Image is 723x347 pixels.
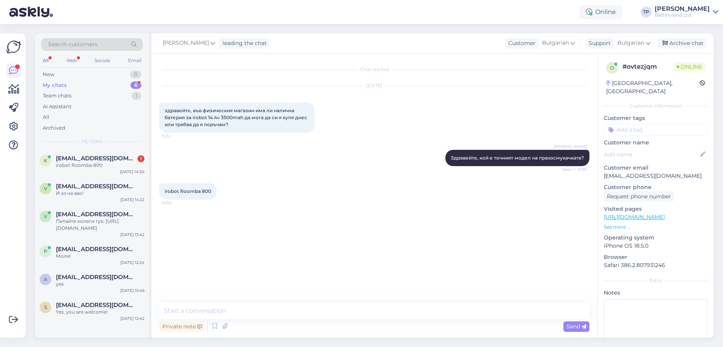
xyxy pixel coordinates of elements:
[604,234,707,242] p: Operating system
[44,304,47,310] span: s
[159,321,205,332] div: Private note
[558,167,587,172] span: Seen ✓ 13:50
[159,66,589,73] div: Chat started
[580,5,622,19] div: Online
[655,6,718,18] a: [PERSON_NAME]Batteryland Ltd
[120,260,144,265] div: [DATE] 12:24
[82,138,103,145] span: My chats
[56,162,144,169] div: irobot Roomba 800
[56,155,137,162] span: karamanlievtoni@gmail.com
[56,253,144,260] div: Моля!
[162,200,191,206] span: 14:50
[604,124,707,135] input: Add a tag
[93,56,112,66] div: Socials
[44,158,47,163] span: k
[56,211,137,218] span: v.mateev@stimex.bg
[43,92,71,100] div: Team chats
[43,113,49,121] div: All
[165,108,308,127] span: здравейте, във физическия магазин има ли налична батерия за irobot 14.4v 3500mah да мога да си я ...
[505,39,535,47] div: Customer
[43,103,71,111] div: AI Assistant
[48,40,97,49] span: Search customers
[219,39,267,47] div: leading the chat
[56,281,144,288] div: yes
[674,62,705,71] span: Online
[641,7,652,17] div: TP
[43,82,67,89] div: My chats
[44,276,47,282] span: a
[567,323,586,330] span: Send
[604,191,674,202] div: Request phone number
[604,102,707,109] div: Customer information
[658,38,707,49] div: Archive chat
[604,139,707,147] p: Customer name
[43,124,65,132] div: Archived
[56,190,144,197] div: И аз на вас!
[130,82,141,89] div: 6
[617,39,644,47] span: Bulgarian
[604,289,707,297] p: Notes
[604,205,707,213] p: Visited pages
[120,197,144,203] div: [DATE] 14:22
[604,114,707,122] p: Customer tags
[610,65,614,71] span: o
[554,144,587,149] span: [PERSON_NAME]
[162,133,191,139] span: 13:32
[56,302,137,309] span: samifilip19@gamil.com
[655,12,710,18] div: Batteryland Ltd
[604,253,707,261] p: Browser
[586,39,611,47] div: Support
[56,274,137,281] span: aalbalat@gmail.com
[120,169,144,175] div: [DATE] 14:50
[163,39,209,47] span: [PERSON_NAME]
[130,71,141,78] div: 0
[604,164,707,172] p: Customer email
[159,82,589,89] div: [DATE]
[604,242,707,250] p: iPhone OS 18.5.0
[137,155,144,162] div: 1
[44,213,47,219] span: v
[165,188,211,194] span: irobot Roomba 800
[622,62,674,71] div: # ovtezjqm
[451,155,584,161] span: Здравейте, кой е точният модел на прахосмукачката?
[606,79,700,95] div: [GEOGRAPHIC_DATA], [GEOGRAPHIC_DATA]
[132,92,141,100] div: 1
[604,213,665,220] a: [URL][DOMAIN_NAME]
[127,56,143,66] div: Email
[56,246,137,253] span: p_tzonev@abv.bg
[604,150,699,159] input: Add name
[56,309,144,316] div: Yes, you are welcome!
[604,183,707,191] p: Customer phone
[65,56,78,66] div: Web
[604,224,707,231] p: See more ...
[43,71,54,78] div: New
[44,248,47,254] span: p
[56,218,144,232] div: Питайте колеги тук: [URL][DOMAIN_NAME]
[56,183,137,190] span: valbg69@abv.bg
[41,56,50,66] div: All
[120,288,144,293] div: [DATE] 15:46
[604,172,707,180] p: [EMAIL_ADDRESS][DOMAIN_NAME]
[44,186,47,191] span: v
[604,277,707,284] div: Extra
[6,40,21,54] img: Askly Logo
[542,39,569,47] span: Bulgarian
[120,232,144,238] div: [DATE] 13:42
[120,316,144,321] div: [DATE] 12:42
[604,261,707,269] p: Safari 386.2.807931246
[655,6,710,12] div: [PERSON_NAME]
